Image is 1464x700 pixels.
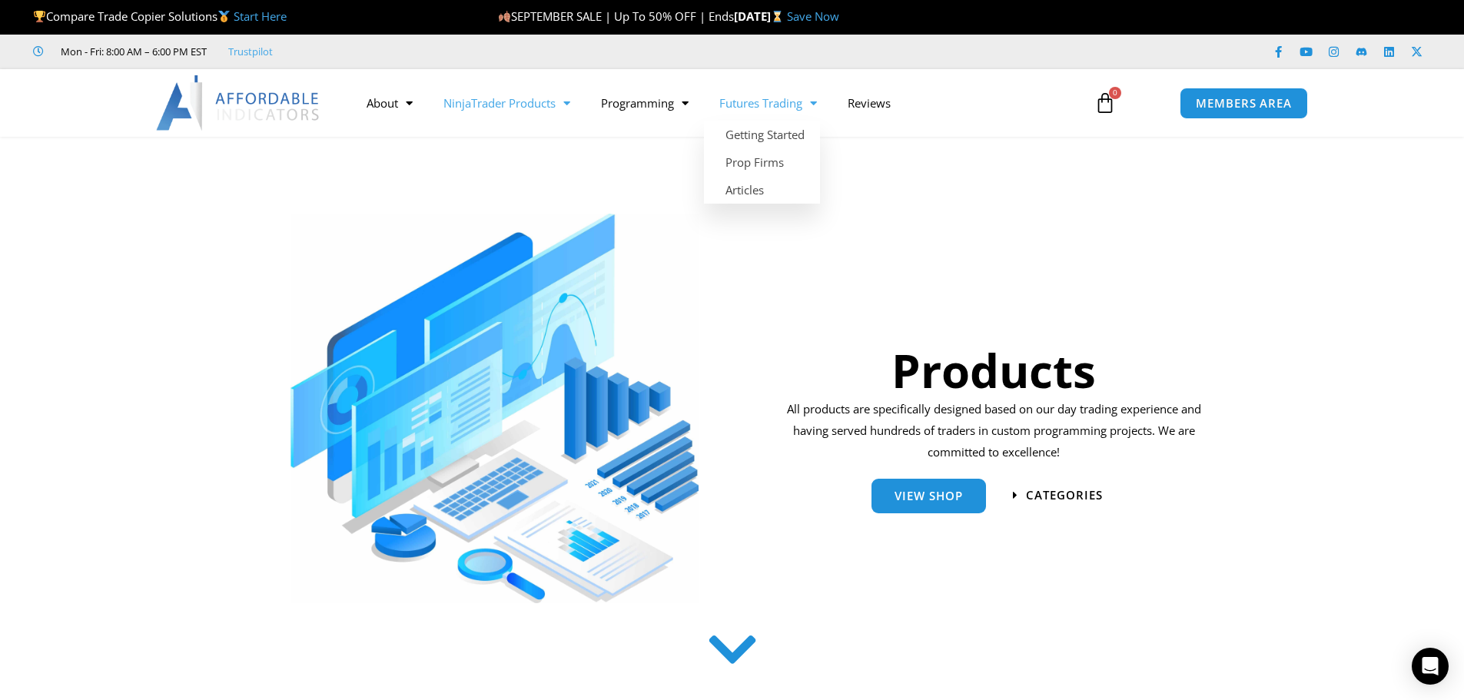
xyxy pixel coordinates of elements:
a: Prop Firms [704,148,820,176]
span: View Shop [895,490,963,502]
span: categories [1026,489,1103,501]
a: Getting Started [704,121,820,148]
a: NinjaTrader Products [428,85,586,121]
a: MEMBERS AREA [1180,88,1308,119]
a: View Shop [871,479,986,513]
a: Programming [586,85,704,121]
img: ⌛ [772,11,783,22]
strong: [DATE] [734,8,787,24]
img: 🥇 [218,11,230,22]
ul: Futures Trading [704,121,820,204]
a: Futures Trading [704,85,832,121]
p: All products are specifically designed based on our day trading experience and having served hund... [782,399,1207,463]
a: 0 [1071,81,1139,125]
img: 🏆 [34,11,45,22]
img: 🍂 [499,11,510,22]
img: ProductsSection scaled | Affordable Indicators – NinjaTrader [290,214,699,603]
img: LogoAI | Affordable Indicators – NinjaTrader [156,75,321,131]
span: Compare Trade Copier Solutions [33,8,287,24]
span: SEPTEMBER SALE | Up To 50% OFF | Ends [498,8,734,24]
a: Articles [704,176,820,204]
span: Mon - Fri: 8:00 AM – 6:00 PM EST [57,42,207,61]
a: categories [1013,489,1103,501]
a: Start Here [234,8,287,24]
h1: Products [782,338,1207,403]
a: Trustpilot [228,42,273,61]
span: MEMBERS AREA [1196,98,1292,109]
a: Reviews [832,85,906,121]
nav: Menu [351,85,1077,121]
div: Open Intercom Messenger [1412,648,1449,685]
a: Save Now [787,8,839,24]
span: 0 [1109,87,1121,99]
a: About [351,85,428,121]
